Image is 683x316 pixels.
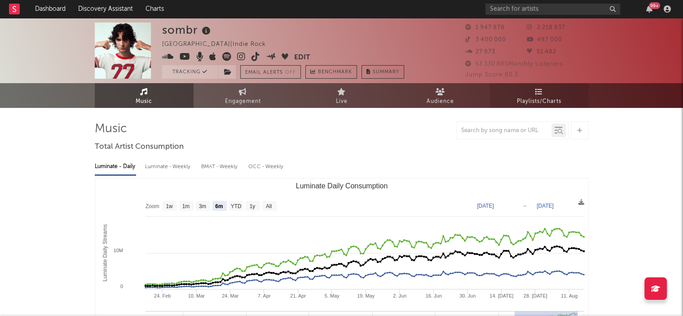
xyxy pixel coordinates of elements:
[560,293,577,298] text: 11. Aug
[136,96,152,107] span: Music
[198,203,206,209] text: 3m
[527,49,556,55] span: 51 482
[249,203,255,209] text: 1y
[222,293,239,298] text: 24. Mar
[154,293,171,298] text: 24. Feb
[230,203,241,209] text: YTD
[517,96,561,107] span: Playlists/Charts
[485,4,620,15] input: Search for artists
[391,83,490,108] a: Audience
[465,61,563,67] span: 53 330 885 Monthly Listeners
[188,293,205,298] text: 10. Mar
[265,203,271,209] text: All
[290,293,306,298] text: 21. Apr
[465,25,505,31] span: 1 947 878
[145,203,159,209] text: Zoom
[194,83,292,108] a: Engagement
[285,70,296,75] em: Off
[361,65,404,79] button: Summary
[294,52,310,63] button: Edit
[292,83,391,108] a: Live
[215,203,223,209] text: 6m
[120,284,123,289] text: 0
[465,72,518,78] span: Jump Score: 80.3
[522,203,527,209] text: →
[162,39,276,50] div: [GEOGRAPHIC_DATA] | Indie Rock
[295,182,388,190] text: Luminate Daily Consumption
[373,70,399,75] span: Summary
[95,142,184,152] span: Total Artist Consumption
[240,65,301,79] button: Email AlertsOff
[318,67,352,78] span: Benchmark
[537,203,554,209] text: [DATE]
[95,159,136,174] div: Luminate - Daily
[357,293,375,298] text: 19. May
[527,37,562,43] span: 497 000
[166,203,173,209] text: 1w
[490,83,589,108] a: Playlists/Charts
[324,293,339,298] text: 5. May
[465,49,495,55] span: 27 973
[305,65,357,79] a: Benchmark
[336,96,348,107] span: Live
[527,25,565,31] span: 2 218 837
[457,127,551,134] input: Search by song name or URL
[145,159,192,174] div: Luminate - Weekly
[113,248,123,253] text: 10M
[425,293,441,298] text: 16. Jun
[649,2,660,9] div: 99 +
[523,293,547,298] text: 28. [DATE]
[427,96,454,107] span: Audience
[393,293,406,298] text: 2. Jun
[248,159,284,174] div: OCC - Weekly
[646,5,652,13] button: 99+
[465,37,506,43] span: 3 400 000
[162,22,213,37] div: sombr
[225,96,261,107] span: Engagement
[162,65,218,79] button: Tracking
[477,203,494,209] text: [DATE]
[95,83,194,108] a: Music
[489,293,513,298] text: 14. [DATE]
[201,159,239,174] div: BMAT - Weekly
[459,293,476,298] text: 30. Jun
[182,203,189,209] text: 1m
[257,293,270,298] text: 7. Apr
[102,224,108,281] text: Luminate Daily Streams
